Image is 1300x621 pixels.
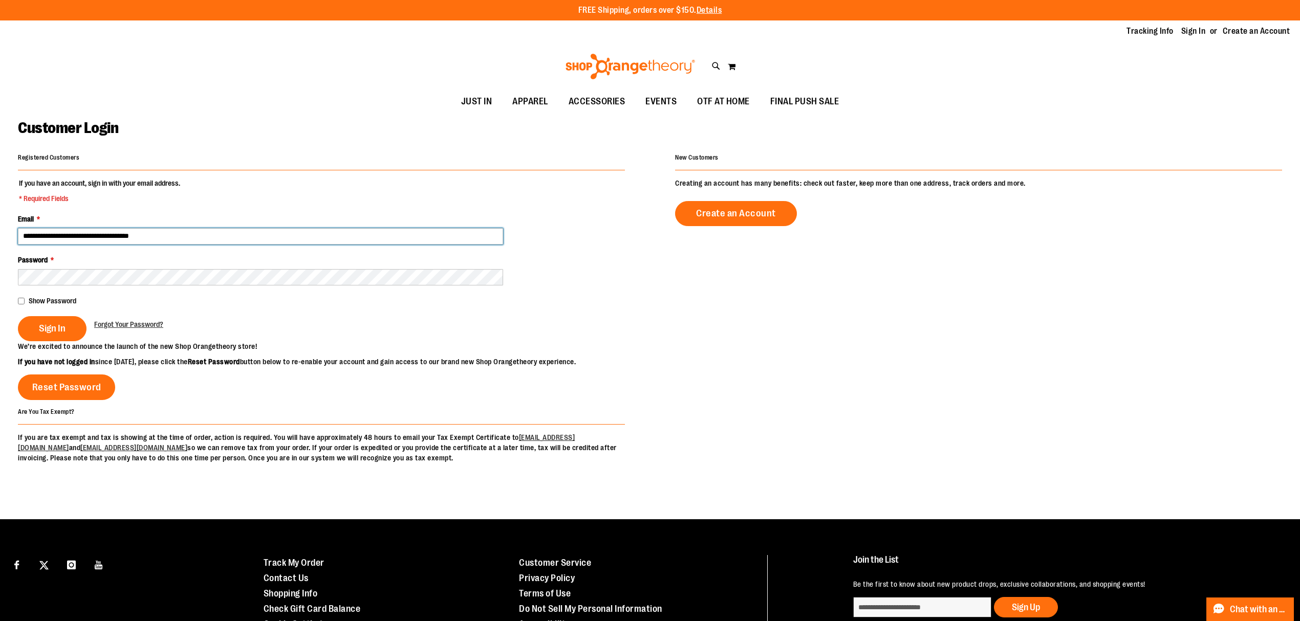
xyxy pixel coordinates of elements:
input: enter email [853,597,991,617]
a: Visit our X page [35,555,53,573]
strong: New Customers [675,154,719,161]
strong: If you have not logged in [18,358,95,366]
button: Sign In [18,316,86,341]
a: Sign In [1181,26,1206,37]
span: * Required Fields [19,193,180,204]
a: Terms of Use [519,588,571,598]
span: Chat with an Expert [1230,605,1288,614]
a: APPAREL [502,90,558,114]
a: OTF AT HOME [687,90,760,114]
a: Forgot Your Password? [94,319,163,329]
a: Do Not Sell My Personal Information [519,604,662,614]
a: JUST IN [451,90,503,114]
a: Visit our Instagram page [62,555,80,573]
a: Track My Order [264,558,324,568]
span: ACCESSORIES [569,90,625,113]
p: Creating an account has many benefits: check out faster, keep more than one address, track orders... [675,178,1282,188]
a: Customer Service [519,558,591,568]
span: Reset Password [32,382,101,393]
a: Contact Us [264,573,309,583]
a: Create an Account [1223,26,1290,37]
p: since [DATE], please click the button below to re-enable your account and gain access to our bran... [18,357,650,367]
span: Password [18,256,48,264]
a: ACCESSORIES [558,90,636,114]
span: OTF AT HOME [697,90,750,113]
span: Customer Login [18,119,118,137]
a: Tracking Info [1126,26,1174,37]
a: [EMAIL_ADDRESS][DOMAIN_NAME] [80,443,187,452]
span: Email [18,215,34,223]
p: We’re excited to announce the launch of the new Shop Orangetheory store! [18,341,650,351]
span: Sign In [39,323,66,334]
span: Forgot Your Password? [94,320,163,328]
a: Details [697,6,722,15]
h4: Join the List [853,555,1271,574]
strong: Registered Customers [18,154,79,161]
a: Visit our Youtube page [90,555,108,573]
span: Create an Account [696,208,776,219]
a: Create an Account [675,201,797,226]
legend: If you have an account, sign in with your email address. [18,178,181,204]
a: EVENTS [635,90,687,114]
span: EVENTS [645,90,677,113]
a: Check Gift Card Balance [264,604,361,614]
span: JUST IN [461,90,492,113]
span: APPAREL [512,90,548,113]
button: Sign Up [994,597,1058,617]
img: Twitter [39,561,49,570]
p: FREE Shipping, orders over $150. [578,5,722,16]
a: Shopping Info [264,588,318,598]
span: Sign Up [1012,602,1040,612]
strong: Are You Tax Exempt? [18,408,75,415]
a: Privacy Policy [519,573,575,583]
span: Show Password [29,297,76,305]
a: FINAL PUSH SALE [760,90,850,114]
p: Be the first to know about new product drops, exclusive collaborations, and shopping events! [853,579,1271,589]
p: If you are tax exempt and tax is showing at the time of order, action is required. You will have ... [18,432,625,463]
button: Chat with an Expert [1206,597,1294,621]
img: Shop Orangetheory [564,54,697,79]
a: Reset Password [18,374,115,400]
a: Visit our Facebook page [8,555,26,573]
strong: Reset Password [188,358,240,366]
span: FINAL PUSH SALE [770,90,839,113]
